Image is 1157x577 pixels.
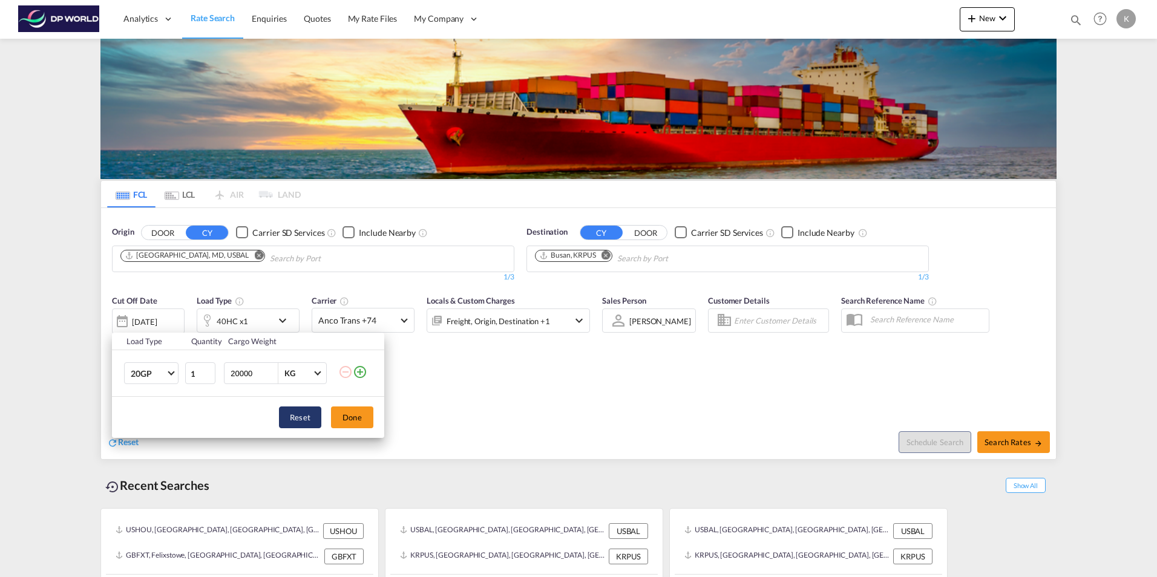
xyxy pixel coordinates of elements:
[338,365,353,379] md-icon: icon-minus-circle-outline
[124,362,179,384] md-select: Choose: 20GP
[185,362,215,384] input: Qty
[131,368,166,380] span: 20GP
[229,363,278,383] input: Enter Weight
[284,368,295,378] div: KG
[112,333,184,350] th: Load Type
[228,336,331,347] div: Cargo Weight
[353,365,367,379] md-icon: icon-plus-circle-outline
[331,406,373,428] button: Done
[184,333,221,350] th: Quantity
[279,406,321,428] button: Reset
